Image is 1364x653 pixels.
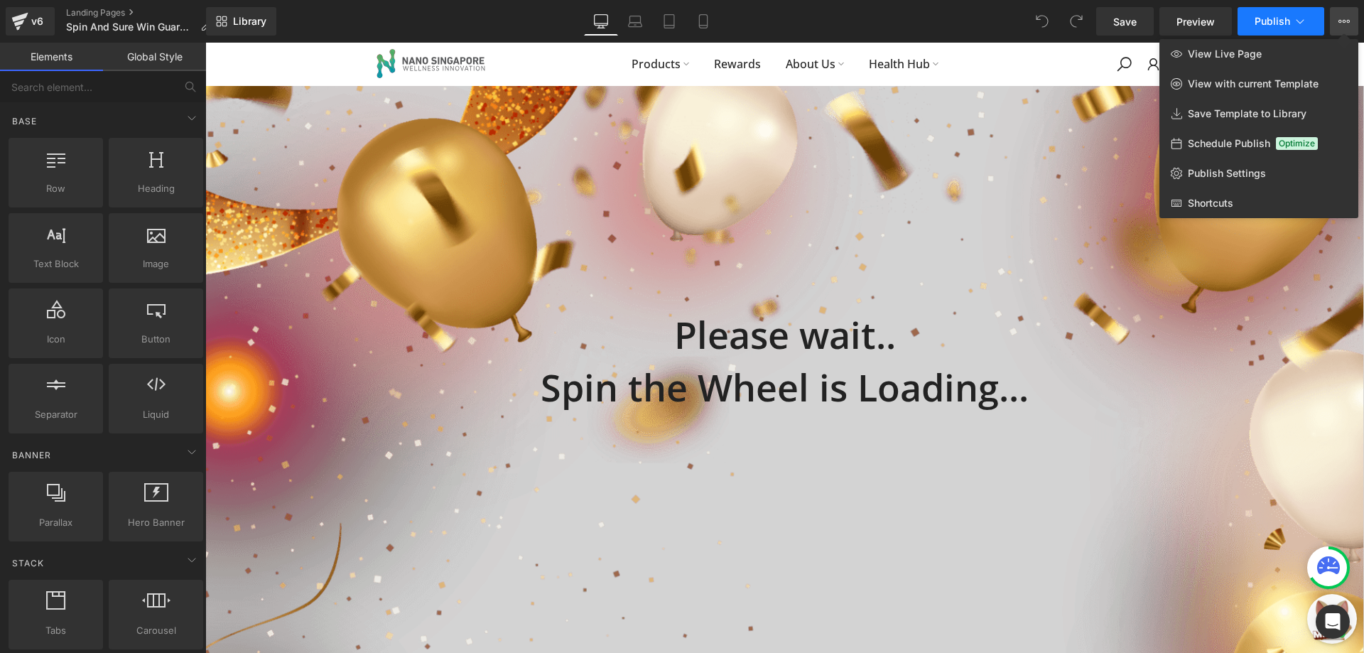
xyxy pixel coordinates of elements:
[13,181,99,196] span: Row
[206,7,276,36] a: New Library
[496,12,568,31] a: Rewards
[1330,7,1358,36] button: View Live PageView with current TemplateSave Template to LibrarySchedule PublishOptimizePublish S...
[1238,7,1324,36] button: Publish
[66,21,195,33] span: Spin And Sure Win Guardian
[335,319,823,369] strong: Spin the Wheel is Loading...
[13,332,99,347] span: Icon
[113,407,199,422] span: Liquid
[1176,14,1215,29] span: Preview
[11,448,53,462] span: Banner
[66,7,222,18] a: Landing Pages
[11,114,38,128] span: Base
[11,556,45,570] span: Stack
[568,12,651,31] a: About Us
[1188,137,1270,150] span: Schedule Publish
[1188,107,1306,120] span: Save Template to Library
[113,332,199,347] span: Button
[103,43,206,71] a: Global Style
[1062,7,1090,36] button: Redo
[113,257,199,271] span: Image
[651,12,745,31] a: Health Hub
[1255,16,1290,27] span: Publish
[13,407,99,422] span: Separator
[1316,605,1350,639] div: Open Intercom Messenger
[618,7,652,36] a: Laptop
[968,13,986,31] a: 0
[113,181,199,196] span: Heading
[233,15,266,28] span: Library
[1113,14,1137,29] span: Save
[1276,137,1318,150] span: Optimize
[1188,48,1262,60] span: View Live Page
[469,266,691,317] strong: Please wait..
[13,515,99,530] span: Parallax
[13,257,99,271] span: Text Block
[28,12,46,31] div: v6
[113,515,199,530] span: Hero Banner
[113,623,199,638] span: Carousel
[980,11,991,21] span: 0
[1028,7,1056,36] button: Undo
[13,623,99,638] span: Tabs
[1105,555,1148,598] img: message_box
[584,7,618,36] a: Desktop
[1188,167,1266,180] span: Publish Settings
[1188,197,1233,210] span: Shortcuts
[1188,77,1319,90] span: View with current Template
[1159,7,1232,36] a: Preview
[413,12,496,31] a: Products
[6,7,55,36] a: v6
[652,7,686,36] a: Tablet
[686,7,720,36] a: Mobile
